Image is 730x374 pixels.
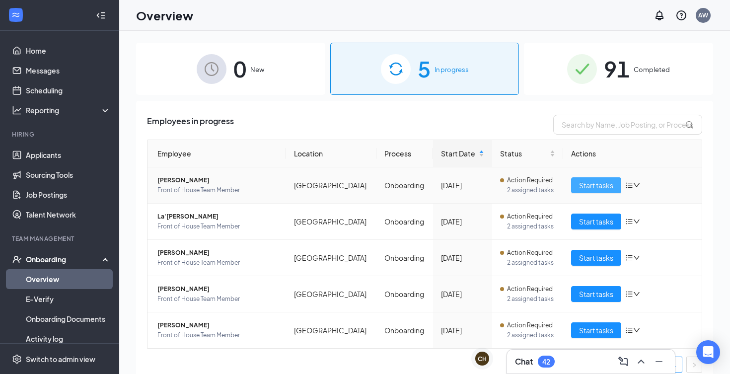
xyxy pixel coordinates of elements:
[26,61,111,80] a: Messages
[11,10,21,20] svg: WorkstreamLogo
[26,105,111,115] div: Reporting
[651,354,667,370] button: Minimize
[617,356,629,368] svg: ComposeMessage
[376,276,433,312] td: Onboarding
[26,205,111,224] a: Talent Network
[633,291,640,298] span: down
[26,185,111,205] a: Job Postings
[634,65,670,75] span: Completed
[376,204,433,240] td: Onboarding
[441,180,484,191] div: [DATE]
[571,177,621,193] button: Start tasks
[635,356,647,368] svg: ChevronUp
[26,254,102,264] div: Onboarding
[157,284,278,294] span: [PERSON_NAME]
[286,167,376,204] td: [GEOGRAPHIC_DATA]
[233,52,246,86] span: 0
[418,52,431,86] span: 5
[286,312,376,348] td: [GEOGRAPHIC_DATA]
[12,234,109,243] div: Team Management
[26,309,111,329] a: Onboarding Documents
[571,322,621,338] button: Start tasks
[441,216,484,227] div: [DATE]
[157,185,278,195] span: Front of House Team Member
[507,284,553,294] span: Action Required
[147,140,286,167] th: Employee
[12,254,22,264] svg: UserCheck
[507,330,555,340] span: 2 assigned tasks
[12,105,22,115] svg: Analysis
[625,218,633,225] span: bars
[500,148,548,159] span: Status
[26,41,111,61] a: Home
[250,65,264,75] span: New
[633,327,640,334] span: down
[571,214,621,229] button: Start tasks
[26,80,111,100] a: Scheduling
[441,289,484,299] div: [DATE]
[26,329,111,349] a: Activity log
[12,354,22,364] svg: Settings
[286,140,376,167] th: Location
[26,289,111,309] a: E-Verify
[515,356,533,367] h3: Chat
[696,340,720,364] div: Open Intercom Messenger
[441,252,484,263] div: [DATE]
[286,276,376,312] td: [GEOGRAPHIC_DATA]
[157,320,278,330] span: [PERSON_NAME]
[686,357,702,373] li: Next Page
[157,294,278,304] span: Front of House Team Member
[478,355,487,363] div: CH
[286,204,376,240] td: [GEOGRAPHIC_DATA]
[654,9,665,21] svg: Notifications
[507,222,555,231] span: 2 assigned tasks
[686,357,702,373] button: right
[633,354,649,370] button: ChevronUp
[615,354,631,370] button: ComposeMessage
[571,250,621,266] button: Start tasks
[625,326,633,334] span: bars
[675,9,687,21] svg: QuestionInfo
[26,145,111,165] a: Applicants
[435,65,469,75] span: In progress
[625,254,633,262] span: bars
[376,140,433,167] th: Process
[633,218,640,225] span: down
[147,115,234,135] span: Employees in progress
[492,140,563,167] th: Status
[579,216,613,227] span: Start tasks
[507,320,553,330] span: Action Required
[12,130,109,139] div: Hiring
[542,358,550,366] div: 42
[571,286,621,302] button: Start tasks
[286,240,376,276] td: [GEOGRAPHIC_DATA]
[441,148,477,159] span: Start Date
[507,175,553,185] span: Action Required
[691,362,697,368] span: right
[579,252,613,263] span: Start tasks
[579,180,613,191] span: Start tasks
[96,10,106,20] svg: Collapse
[653,356,665,368] svg: Minimize
[507,185,555,195] span: 2 assigned tasks
[507,248,553,258] span: Action Required
[157,248,278,258] span: [PERSON_NAME]
[157,330,278,340] span: Front of House Team Member
[376,240,433,276] td: Onboarding
[157,175,278,185] span: [PERSON_NAME]
[136,7,193,24] h1: Overview
[563,140,702,167] th: Actions
[579,325,613,336] span: Start tasks
[633,182,640,189] span: down
[507,212,553,222] span: Action Required
[376,167,433,204] td: Onboarding
[698,11,708,19] div: AW
[157,212,278,222] span: La'[PERSON_NAME]
[26,354,95,364] div: Switch to admin view
[157,222,278,231] span: Front of House Team Member
[604,52,630,86] span: 91
[26,269,111,289] a: Overview
[376,312,433,348] td: Onboarding
[625,181,633,189] span: bars
[507,258,555,268] span: 2 assigned tasks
